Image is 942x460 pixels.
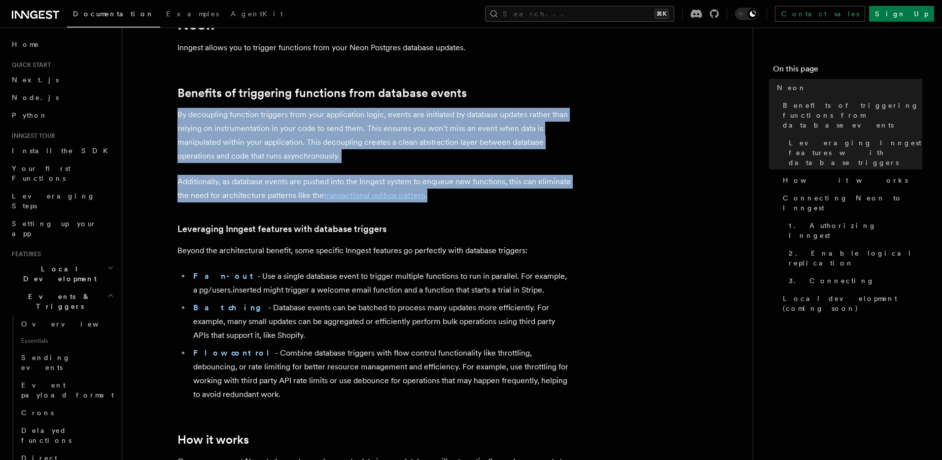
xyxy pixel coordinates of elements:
a: Python [8,106,116,124]
a: Next.js [8,71,116,89]
a: Event payload format [17,376,116,404]
span: 1. Authorizing Inngest [789,221,922,240]
span: Local Development [8,264,107,284]
a: 2. Enable logical replication [785,244,922,272]
span: AgentKit [231,10,283,18]
span: Sending events [21,354,70,371]
a: Contact sales [775,6,865,22]
span: Delayed functions [21,427,71,444]
a: Documentation [67,3,160,28]
span: Quick start [8,61,51,69]
kbd: ⌘K [655,9,668,19]
a: Node.js [8,89,116,106]
a: Delayed functions [17,422,116,449]
button: Events & Triggers [8,288,116,315]
a: Batching [193,303,268,312]
a: Sign Up [869,6,934,22]
span: Leveraging Steps [12,192,95,210]
p: By decoupling function triggers from your application logic, events are initiated by database upd... [177,108,572,163]
span: Local development (coming soon) [783,294,922,313]
button: Local Development [8,260,116,288]
a: How it works [177,433,249,447]
a: Your first Functions [8,160,116,187]
li: - Combine database triggers with flow control functionality like throttling, debouncing, or rate ... [190,346,572,401]
a: How it works [779,171,922,189]
span: Crons [21,409,54,417]
a: Benefits of triggering functions from database events [177,86,467,100]
span: Connecting Neon to Inngest [783,193,922,213]
p: Additionally, as database events are pushed into the Inngest system to enqueue new functions, thi... [177,175,572,202]
a: Setting up your app [8,215,116,242]
span: Documentation [73,10,154,18]
button: Search...⌘K [485,6,674,22]
span: 2. Enable logical replication [789,248,922,268]
a: Install the SDK [8,142,116,160]
a: Crons [17,404,116,422]
a: 1. Authorizing Inngest [785,217,922,244]
a: Leveraging Inngest features with database triggers [177,222,386,236]
span: Neon [777,83,806,93]
span: Next.js [12,76,59,84]
a: Leveraging Inngest features with database triggers [785,134,922,171]
a: Leveraging Steps [8,187,116,215]
span: Node.js [12,94,59,101]
p: Inngest allows you to trigger functions from your Neon Postgres database updates. [177,41,572,55]
span: Features [8,250,41,258]
p: Beyond the architectural benefit, some specific Inngest features go perfectly with database trigg... [177,244,572,258]
a: Local development (coming soon) [779,290,922,317]
a: transactional outbox pattern [324,191,425,200]
span: Your first Functions [12,164,70,182]
span: Examples [166,10,219,18]
a: 3. Connecting [785,272,922,290]
button: Toggle dark mode [735,8,759,20]
a: Connecting Neon to Inngest [779,189,922,217]
a: Examples [160,3,225,27]
span: Python [12,111,48,119]
span: How it works [783,175,908,185]
h4: On this page [773,63,922,79]
span: Essentials [17,333,116,349]
a: Overview [17,315,116,333]
span: Install the SDK [12,147,114,155]
a: Benefits of triggering functions from database events [779,97,922,134]
a: Flow control [193,348,275,358]
span: Leveraging Inngest features with database triggers [789,138,922,167]
span: Setting up your app [12,220,97,237]
li: - Database events can be batched to process many updates more efficiently. For example, many smal... [190,301,572,342]
span: Home [12,39,39,49]
a: Home [8,35,116,53]
span: Events & Triggers [8,292,107,311]
a: AgentKit [225,3,289,27]
li: - Use a single database event to trigger multiple functions to run in parallel. For example, a pg... [190,269,572,297]
span: Inngest tour [8,132,55,140]
span: Event payload format [21,381,114,399]
span: 3. Connecting [789,276,874,286]
span: Overview [21,320,123,328]
span: Benefits of triggering functions from database events [783,100,922,130]
a: Neon [773,79,922,97]
a: Fan-out [193,271,257,281]
a: Sending events [17,349,116,376]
